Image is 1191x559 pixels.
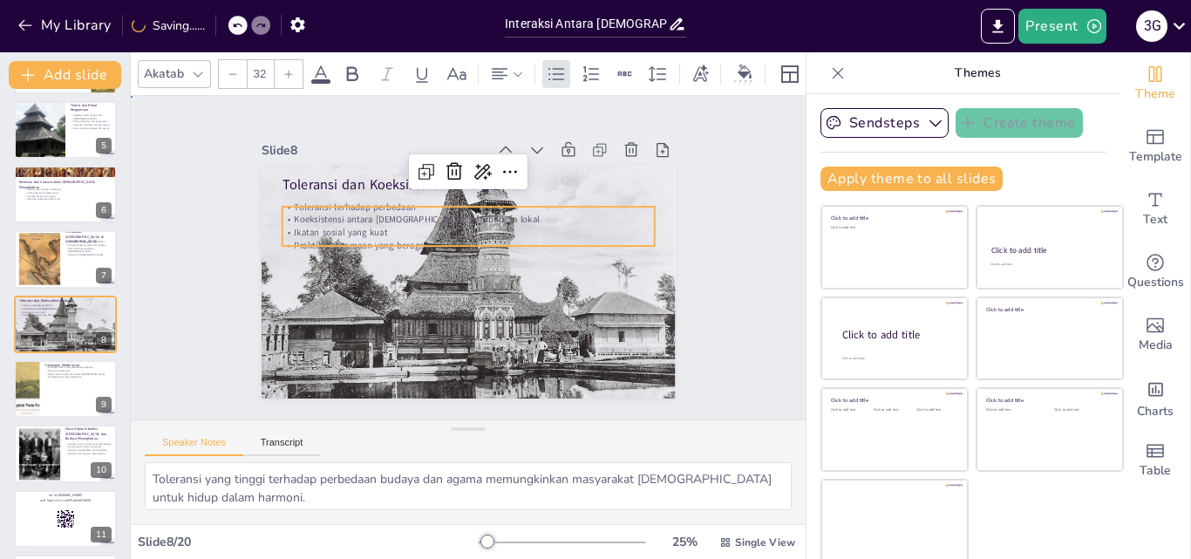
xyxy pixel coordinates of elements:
[1136,9,1167,44] button: 3 G
[13,11,119,39] button: My Library
[19,304,112,308] p: Toleransi terhadap perbedaan
[71,119,112,123] p: Rambu Solo dan nilai keagamaan
[282,175,654,194] p: Toleransi dan Koeksistensi Budaya
[71,103,112,112] p: Tradisi dan Ritual Keagamaan
[44,372,112,376] p: Pilihan antara tradisi dan modern[DEMOGRAPHIC_DATA]
[1140,461,1171,481] span: Table
[1120,303,1190,366] div: Add images, graphics, shapes or video
[1120,366,1190,429] div: Add charts and graphs
[71,123,112,126] p: Perayaan Hari Raya yang bermakna
[1120,52,1190,115] div: Change the overall theme
[140,62,187,85] div: Akatab
[687,60,713,88] div: Text effects
[96,397,112,412] div: 9
[14,296,117,353] div: 8
[44,376,112,379] p: Pendekatan seimbang diperlukan
[831,226,956,230] div: Click to add text
[732,65,758,83] div: Background color
[956,108,1083,138] button: Create theme
[262,142,487,159] div: Slide 8
[24,188,117,192] p: Transformasi kesenian tradisional
[65,244,112,248] p: Pengembangan karakter dan budaya
[820,167,1003,191] button: Apply theme to all slides
[19,297,112,303] p: Toleransi dan Koeksistensi Budaya
[243,437,321,456] button: Transcript
[65,247,112,253] p: Peran penting pendidikan [DEMOGRAPHIC_DATA]
[44,370,112,373] p: Pengaruh budaya luar
[282,214,654,227] p: Koeksistensi antara [DEMOGRAPHIC_DATA] dan budaya lokal
[19,493,112,498] p: Go to
[19,310,112,314] p: Ikatan sosial yang kuat
[842,357,952,361] div: Click to add body
[1054,408,1109,412] div: Click to add text
[19,498,112,503] p: and login with code
[14,101,117,159] div: 5
[874,408,913,412] div: Click to add text
[65,445,112,448] p: Sinergi positif dalam masyarakat
[65,254,112,257] p: Kegiatan di [DEMOGRAPHIC_DATA]
[14,230,117,288] div: 7
[282,226,654,239] p: Ikatan sosial yang kuat
[65,451,112,454] p: Adaptasi dan integrasi nilai-nilai baru
[14,360,117,418] div: 9
[1135,85,1175,104] span: Theme
[1137,402,1174,421] span: Charts
[664,534,705,550] div: 25 %
[96,138,112,153] div: 5
[14,490,117,548] div: 11
[91,462,112,478] div: 10
[831,215,956,222] div: Click to add title
[71,126,112,130] p: Harmoni antara budaya dan agama
[138,534,479,550] div: Slide 8 / 20
[852,52,1103,94] p: Themes
[65,448,112,452] p: Pentingnya pendidikan dan kesadaran
[96,268,112,283] div: 7
[19,307,112,310] p: Koeksistensi antara [DEMOGRAPHIC_DATA] dan budaya lokal
[1120,115,1190,178] div: Add ready made slides
[842,328,954,343] div: Click to add title
[14,166,117,223] div: 6
[1120,178,1190,241] div: Add text boxes
[776,60,804,88] div: Layout
[986,408,1041,412] div: Click to add text
[1120,429,1190,492] div: Add a table
[145,437,243,456] button: Speaker Notes
[65,241,112,244] p: Pesantren sebagai pusat pendidikan
[65,230,112,245] p: Pendidikan [DEMOGRAPHIC_DATA] di [GEOGRAPHIC_DATA]
[145,462,792,510] textarea: Toleransi yang tinggi terhadap perbedaan budaya dan agama memungkinkan masyarakat [DEMOGRAPHIC_DA...
[831,408,870,412] div: Click to add text
[96,332,112,348] div: 8
[505,11,668,37] input: Insert title
[91,527,112,542] div: 11
[282,239,654,252] p: Praktik keagamaan yang beragam
[990,262,1106,267] div: Click to add text
[24,191,117,194] p: Tema keagamaan dalam sastra
[65,426,112,441] p: Masa Depan Interaksi [DEMOGRAPHIC_DATA] dan Budaya Minangkabau
[981,9,1015,44] button: Export to PowerPoint
[19,180,112,189] p: Kesenian dan Sastra dalam [DEMOGRAPHIC_DATA] Minangkabau
[44,363,112,368] p: Tantangan Modernisasi
[96,202,112,218] div: 6
[735,535,795,549] span: Single View
[14,425,117,482] div: 10
[1136,10,1167,42] div: 3 G
[19,314,112,317] p: Praktik keagamaan yang beragam
[71,113,112,119] p: Adaptasi tradisi dengan nilai [DEMOGRAPHIC_DATA]
[1120,241,1190,303] div: Get real-time input from your audience
[1139,336,1173,355] span: Media
[986,305,1111,312] div: Click to add title
[24,194,117,198] p: Interaksi budaya dan agama
[916,408,956,412] div: Click to add text
[1127,273,1184,292] span: Questions
[24,198,117,201] p: Nilai-nilai keagamaan dalam seni
[65,441,112,445] p: Harapan untuk interaksi yang berkembang
[1018,9,1106,44] button: Present
[9,61,121,89] button: Add slide
[44,366,112,370] p: Tantangan dalam mempertahankan identitas
[986,397,1111,404] div: Click to add title
[282,201,654,214] p: Toleransi terhadap perbedaan
[831,397,956,404] div: Click to add title
[820,108,949,138] button: Sendsteps
[1143,210,1167,229] span: Text
[991,245,1107,256] div: Click to add title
